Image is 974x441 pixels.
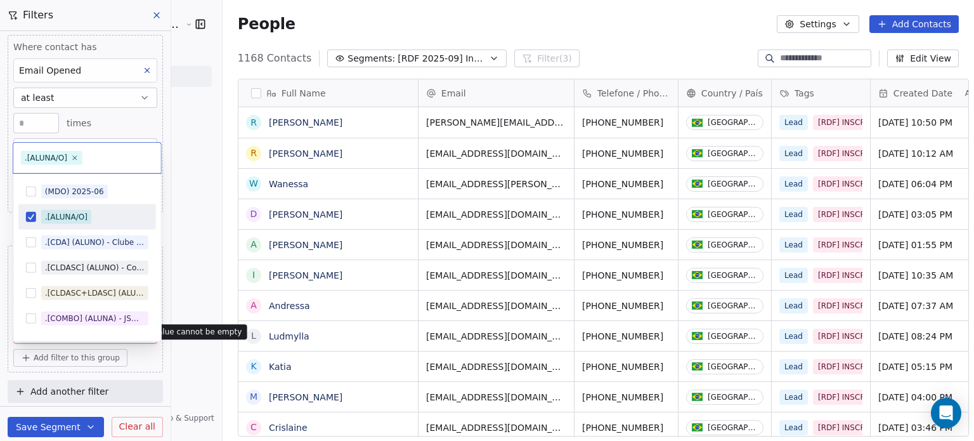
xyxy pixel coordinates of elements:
div: .[CDA] (ALUNO) - Clube do Agora [45,237,145,248]
div: .[COMBO] (ALUNA) - JS+MDO+CDA+MSC [45,313,145,324]
div: (MDO) 2025-06 [45,186,104,197]
div: .[CLDASC] (ALUNO) - Comunidade LDASC [45,262,145,273]
div: .[CLDASC+LDASC] (ALUNO) [45,287,145,299]
div: .[ALUNA/O] [45,211,88,223]
div: .[ALUNA/O] [25,152,67,164]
